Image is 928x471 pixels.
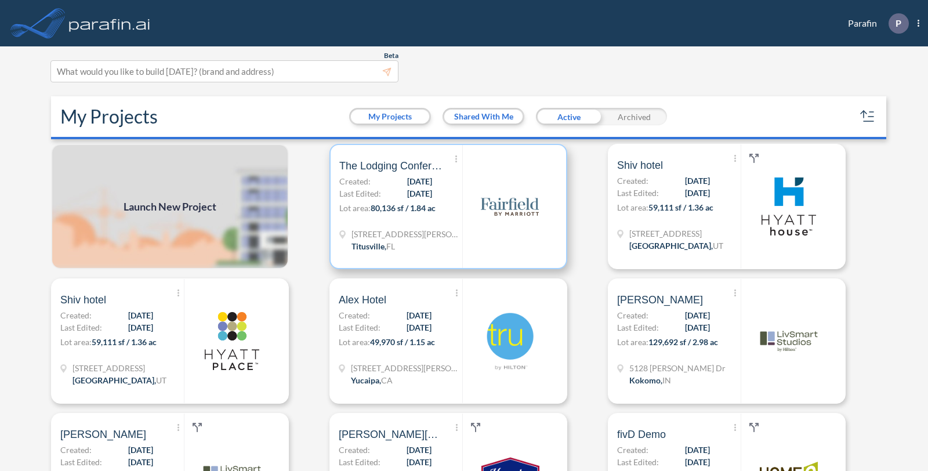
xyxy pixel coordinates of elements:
[60,293,106,307] span: Shiv hotel
[384,51,398,60] span: Beta
[67,12,153,35] img: logo
[351,228,462,240] span: 4760 Helen Hauser Blvd
[351,374,393,386] div: Yucaipa, CA
[325,144,603,269] a: The Lodging ConferenceCreated:[DATE]Last Edited:[DATE]Lot area:80,136 sf / 1.84 ac[STREET_ADDRESS...
[60,309,92,321] span: Created:
[371,203,436,213] span: 80,136 sf / 1.84 ac
[629,240,723,252] div: Salt Lake City, UT
[46,278,325,404] a: Shiv hotelCreated:[DATE]Last Edited:[DATE]Lot area:59,111 sf / 1.36 ac[STREET_ADDRESS][GEOGRAPHIC...
[339,203,371,213] span: Lot area:
[339,444,370,456] span: Created:
[407,444,432,456] span: [DATE]
[617,444,648,456] span: Created:
[831,13,919,34] div: Parafin
[128,309,153,321] span: [DATE]
[685,175,710,187] span: [DATE]
[617,427,666,441] span: fivD Demo
[536,108,601,125] div: Active
[617,321,659,334] span: Last Edited:
[339,456,380,468] span: Last Edited:
[128,321,153,334] span: [DATE]
[617,337,648,347] span: Lot area:
[481,312,539,370] img: logo
[351,375,381,385] span: Yucaipa ,
[629,374,671,386] div: Kokomo, IN
[60,444,92,456] span: Created:
[124,199,216,215] span: Launch New Project
[603,144,882,269] a: Shiv hotelCreated:[DATE]Last Edited:[DATE]Lot area:59,111 sf / 1.36 ac[STREET_ADDRESS][GEOGRAPHIC...
[617,309,648,321] span: Created:
[381,375,393,385] span: CA
[51,144,289,269] img: add
[685,187,710,199] span: [DATE]
[339,293,386,307] span: Alex Hotel
[407,456,432,468] span: [DATE]
[351,110,429,124] button: My Projects
[481,177,539,236] img: logo
[629,227,723,240] span: 2055 S Redwood Rd
[370,337,435,347] span: 49,970 sf / 1.15 ac
[685,309,710,321] span: [DATE]
[629,375,662,385] span: Kokomo ,
[760,177,818,236] img: logo
[713,241,723,251] span: UT
[603,278,882,404] a: [PERSON_NAME]Created:[DATE]Last Edited:[DATE]Lot area:129,692 sf / 2.98 ac5128 [PERSON_NAME] DrKo...
[858,107,877,126] button: sort
[617,187,659,199] span: Last Edited:
[339,309,370,321] span: Created:
[617,158,663,172] span: Shiv hotel
[339,321,380,334] span: Last Edited:
[72,374,166,386] div: Salt Lake City, UT
[156,375,166,385] span: UT
[339,175,371,187] span: Created:
[685,444,710,456] span: [DATE]
[92,337,157,347] span: 59,111 sf / 1.36 ac
[60,106,158,128] h2: My Projects
[72,362,166,374] span: 2055 S Redwood Rd
[896,18,901,28] p: P
[351,240,395,252] div: Titusville, FL
[648,202,713,212] span: 59,111 sf / 1.36 ac
[407,187,432,200] span: [DATE]
[386,241,395,251] span: FL
[128,456,153,468] span: [DATE]
[339,159,444,173] span: The Lodging Conference
[617,202,648,212] span: Lot area:
[128,444,153,456] span: [DATE]
[325,278,603,404] a: Alex HotelCreated:[DATE]Last Edited:[DATE]Lot area:49,970 sf / 1.15 ac[STREET_ADDRESS][PERSON_NAM...
[685,456,710,468] span: [DATE]
[760,312,818,370] img: logo
[339,427,443,441] span: Bolthouse Hotel
[629,362,726,374] span: 5128 Cartwright Dr
[617,175,648,187] span: Created:
[444,110,523,124] button: Shared With Me
[617,293,703,307] span: Hilton Kokomo
[351,362,461,374] span: 32788 Oak Glen Rd
[685,321,710,334] span: [DATE]
[51,144,289,269] a: Launch New Project
[339,187,381,200] span: Last Edited:
[648,337,718,347] span: 129,692 sf / 2.98 ac
[662,375,671,385] span: IN
[60,337,92,347] span: Lot area:
[407,309,432,321] span: [DATE]
[72,375,156,385] span: [GEOGRAPHIC_DATA] ,
[601,108,667,125] div: Archived
[629,241,713,251] span: [GEOGRAPHIC_DATA] ,
[351,241,386,251] span: Titusville ,
[407,175,432,187] span: [DATE]
[60,321,102,334] span: Last Edited:
[203,312,261,370] img: logo
[617,456,659,468] span: Last Edited:
[407,321,432,334] span: [DATE]
[339,337,370,347] span: Lot area:
[60,456,102,468] span: Last Edited:
[60,427,146,441] span: Luis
